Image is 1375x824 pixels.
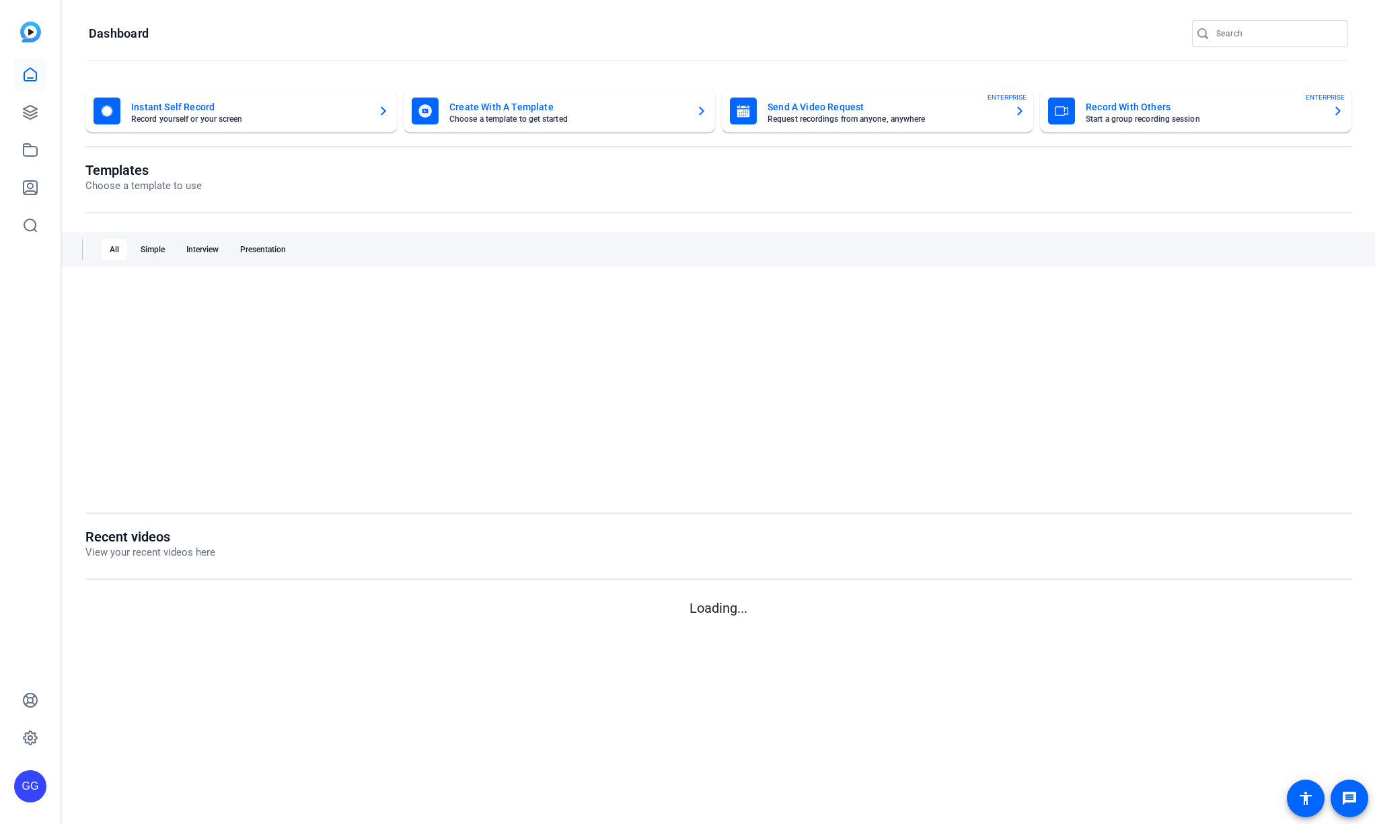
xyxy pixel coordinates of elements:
h1: Recent videos [85,529,215,545]
div: All [102,239,127,260]
button: Record With OthersStart a group recording sessionENTERPRISE [1040,89,1351,133]
img: blue-gradient.svg [20,22,41,42]
div: Presentation [232,239,294,260]
mat-card-title: Instant Self Record [131,99,367,115]
div: Simple [133,239,173,260]
span: ENTERPRISE [988,92,1027,102]
mat-card-title: Send A Video Request [768,99,1004,115]
input: Search [1216,26,1337,42]
mat-icon: accessibility [1298,790,1314,807]
p: View your recent videos here [85,545,215,560]
div: GG [14,770,46,802]
mat-icon: message [1341,790,1358,807]
mat-card-title: Record With Others [1086,99,1322,115]
button: Instant Self RecordRecord yourself or your screen [85,89,397,133]
mat-card-subtitle: Request recordings from anyone, anywhere [768,115,1004,123]
button: Send A Video RequestRequest recordings from anyone, anywhereENTERPRISE [722,89,1033,133]
h1: Templates [85,162,202,178]
mat-card-title: Create With A Template [449,99,685,115]
span: ENTERPRISE [1306,92,1345,102]
mat-card-subtitle: Start a group recording session [1086,115,1322,123]
p: Choose a template to use [85,178,202,194]
mat-card-subtitle: Choose a template to get started [449,115,685,123]
div: Interview [178,239,227,260]
h1: Dashboard [89,26,149,42]
button: Create With A TemplateChoose a template to get started [404,89,715,133]
p: Loading... [85,598,1351,618]
mat-card-subtitle: Record yourself or your screen [131,115,367,123]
